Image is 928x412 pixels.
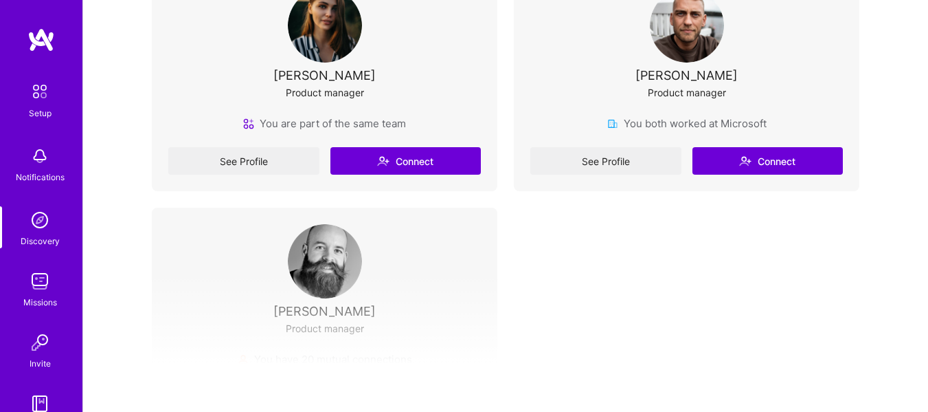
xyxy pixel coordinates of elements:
img: company icon [607,118,618,129]
img: team [243,118,254,129]
img: Invite [26,329,54,356]
div: You both worked at Microsoft [607,116,767,131]
div: Setup [29,106,52,120]
img: teamwork [26,268,54,295]
div: Notifications [16,170,65,184]
img: bell [26,142,54,170]
img: User Avatar [288,224,362,299]
img: discovery [26,206,54,234]
div: You are part of the same team [243,116,406,131]
div: Missions [23,295,57,310]
div: Product manager [648,85,726,100]
div: [PERSON_NAME] [273,68,376,83]
div: Product manager [286,85,364,100]
div: [PERSON_NAME] [635,68,738,83]
img: logo [27,28,55,52]
div: Invite [30,356,51,371]
div: Discovery [21,234,60,248]
img: setup [25,77,54,106]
